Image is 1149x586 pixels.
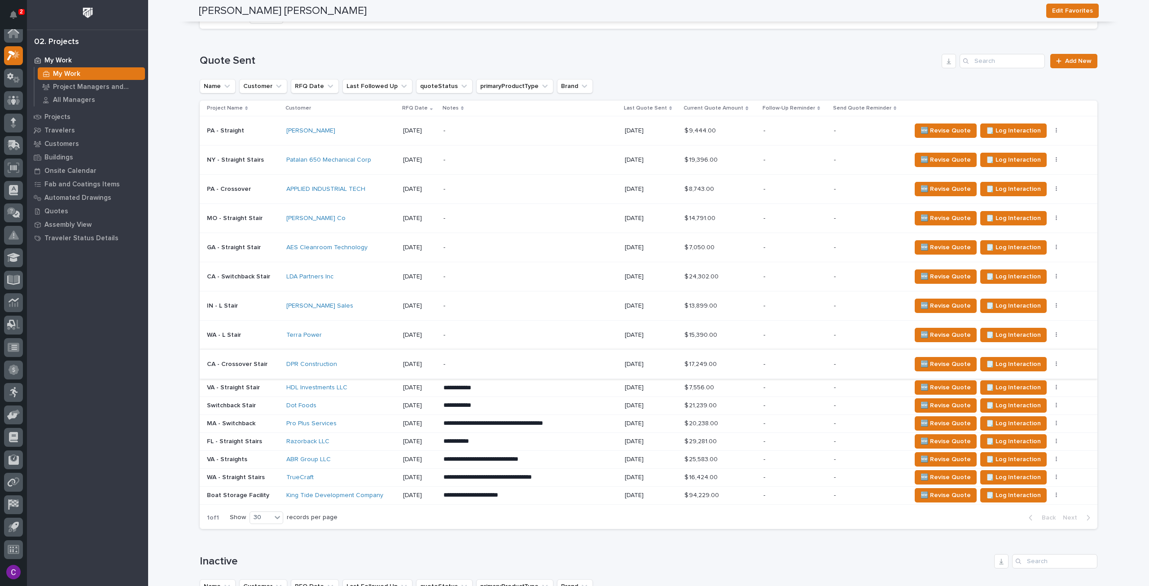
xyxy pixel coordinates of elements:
button: 🆕 Revise Quote [915,452,977,467]
p: PA - Straight [207,125,246,135]
button: 🗒️ Log Interaction [980,416,1047,431]
tr: WA - L StairWA - L Stair Terra Power [DATE]-[DATE]$ 15,390.00$ 15,390.00 --🆕 Revise Quote🗒️ Log I... [200,320,1097,349]
input: Search [960,54,1045,68]
tr: Switchback StairSwitchback Stair Dot Foods [DATE]**** **** **[DATE]$ 21,239.00$ 21,239.00 --🆕 Rev... [200,397,1097,414]
p: [DATE] [625,456,678,463]
span: 🆕 Revise Quote [921,271,971,282]
p: - [443,273,601,281]
p: [DATE] [403,456,436,463]
a: APPLIED INDUSTRIAL TECH [286,185,365,193]
tr: FL - Straight StairsFL - Straight Stairs Razorback LLC [DATE]**** **** *[DATE]$ 29,281.00$ 29,281... [200,432,1097,450]
p: - [834,361,904,368]
span: 🆕 Revise Quote [921,330,971,340]
a: All Managers [35,93,148,106]
a: Projects [27,110,148,123]
p: Traveler Status Details [44,234,118,242]
p: Project Managers and Engineers [53,83,141,91]
p: - [763,492,827,499]
tr: GA - Straight StairGA - Straight Stair AES Cleanroom Technology [DATE]-[DATE]$ 7,050.00$ 7,050.00... [200,233,1097,262]
a: Customers [27,137,148,150]
button: 🗒️ Log Interaction [980,211,1047,225]
p: Last Quote Sent [624,103,667,113]
tr: CA - Crossover StairCA - Crossover Stair DPR Construction [DATE]-[DATE]$ 17,249.00$ 17,249.00 --🆕... [200,349,1097,379]
span: 🆕 Revise Quote [921,436,971,447]
p: Current Quote Amount [684,103,743,113]
span: 🗒️ Log Interaction [986,271,1041,282]
button: 🆕 Revise Quote [915,416,977,431]
p: - [763,438,827,445]
button: 🗒️ Log Interaction [980,123,1047,138]
p: - [763,302,827,310]
span: 🆕 Revise Quote [921,213,971,224]
a: [PERSON_NAME] Sales [286,302,353,310]
p: - [834,185,904,193]
p: - [834,438,904,445]
span: 🆕 Revise Quote [921,490,971,501]
button: 🆕 Revise Quote [915,398,977,413]
p: $ 9,444.00 [684,125,718,135]
tr: MO - Straight StairMO - Straight Stair [PERSON_NAME] Co [DATE]-[DATE]$ 14,791.00$ 14,791.00 --🆕 R... [200,204,1097,233]
button: Last Followed Up [342,79,412,93]
p: [DATE] [403,273,436,281]
p: - [763,474,827,481]
a: My Work [35,67,148,80]
p: 2 [20,9,23,15]
button: Brand [557,79,593,93]
button: primaryProductType [476,79,553,93]
p: - [763,456,827,463]
button: 🆕 Revise Quote [915,269,977,284]
span: 🗒️ Log Interaction [986,213,1041,224]
p: MO - Straight Stair [207,213,264,222]
p: VA - Straight Stair [207,382,262,392]
p: $ 20,238.00 [684,418,720,427]
tr: VA - Straight StairVA - Straight Stair HDL Investments LLC [DATE]**** **** **[DATE]$ 7,556.00$ 7,... [200,379,1097,397]
a: LDA Partners Inc [286,273,333,281]
p: WA - Straight Stairs [207,472,267,481]
span: 🆕 Revise Quote [921,184,971,194]
span: 🗒️ Log Interaction [986,490,1041,501]
p: [DATE] [625,402,678,410]
p: [DATE] [625,438,678,445]
p: [DATE] [403,438,436,445]
input: Search [1012,554,1097,568]
p: [DATE] [403,215,436,222]
p: $ 19,396.00 [684,154,719,164]
p: Automated Drawings [44,194,111,202]
p: $ 29,281.00 [684,436,719,445]
p: [DATE] [625,244,678,251]
tr: PA - StraightPA - Straight [PERSON_NAME] [DATE]-[DATE]$ 9,444.00$ 9,444.00 --🆕 Revise Quote🗒️ Log... [200,116,1097,145]
a: Project Managers and Engineers [35,80,148,93]
button: Edit Favorites [1046,4,1099,18]
button: RFQ Date [291,79,339,93]
button: 🗒️ Log Interaction [980,299,1047,313]
p: My Work [44,57,72,65]
p: - [443,244,601,251]
span: 🆕 Revise Quote [921,382,971,393]
button: 🆕 Revise Quote [915,470,977,485]
button: 🆕 Revise Quote [915,488,977,502]
tr: Boat Storage FacilityBoat Storage Facility King Tide Development Company [DATE]**** **** **** ***... [200,486,1097,504]
span: 🆕 Revise Quote [921,300,971,311]
a: [PERSON_NAME] Co [286,215,346,222]
button: 🗒️ Log Interaction [980,380,1047,395]
p: Customers [44,140,79,148]
span: 🗒️ Log Interaction [986,242,1041,253]
p: - [763,420,827,427]
p: Assembly View [44,221,92,229]
button: 🆕 Revise Quote [915,299,977,313]
p: [DATE] [625,185,678,193]
p: WA - L Stair [207,330,243,339]
button: 🗒️ Log Interaction [980,182,1047,196]
p: [DATE] [625,420,678,427]
a: Traveler Status Details [27,231,148,245]
tr: IN - L StairIN - L Stair [PERSON_NAME] Sales [DATE]-[DATE]$ 13,899.00$ 13,899.00 --🆕 Revise Quote... [200,291,1097,320]
p: [DATE] [625,215,678,222]
span: 🗒️ Log Interaction [986,154,1041,165]
p: - [763,384,827,392]
button: Name [200,79,236,93]
p: All Managers [53,96,95,104]
p: PA - Crossover [207,184,253,193]
p: $ 94,229.00 [684,490,721,499]
p: - [763,331,827,339]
